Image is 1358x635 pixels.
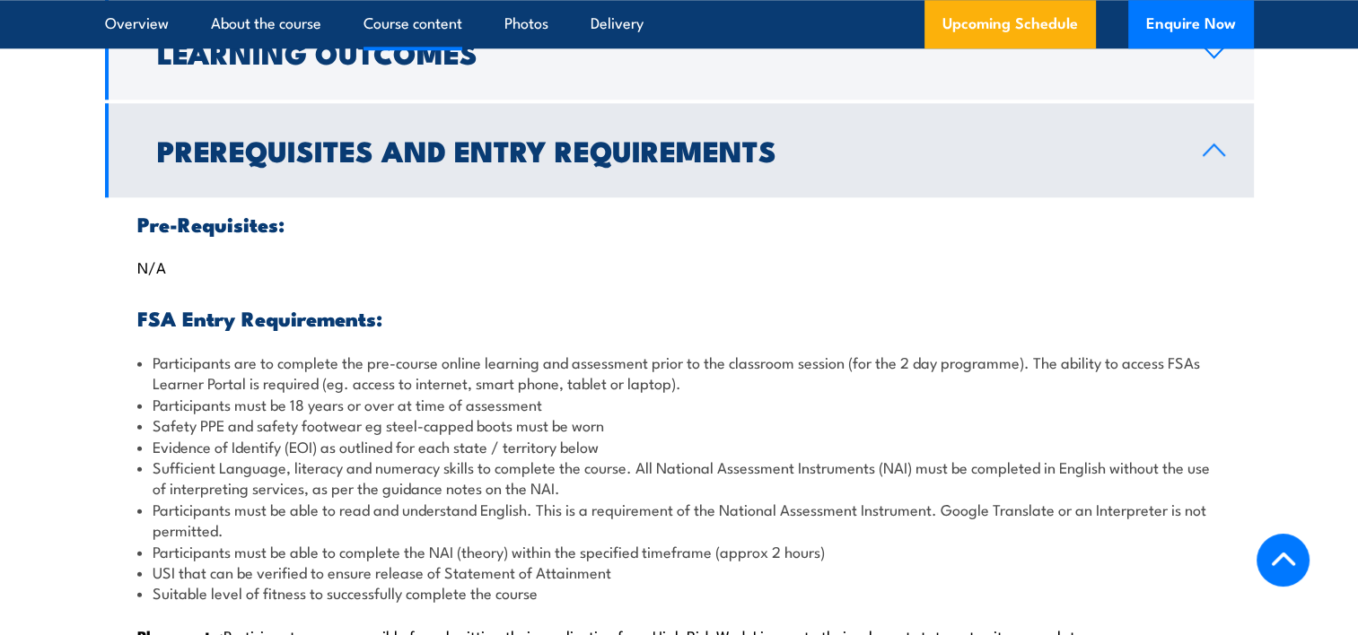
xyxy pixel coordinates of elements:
li: Evidence of Identify (EOI) as outlined for each state / territory below [137,436,1222,457]
li: Participants must be able to complete the NAI (theory) within the specified timeframe (approx 2 h... [137,541,1222,561]
li: Safety PPE and safety footwear eg steel-capped boots must be worn [137,414,1222,435]
li: Participants are to complete the pre-course online learning and assessment prior to the classroom... [137,352,1222,394]
h3: Pre-Requisites: [137,213,1222,234]
h3: FSA Entry Requirements: [137,308,1222,328]
li: USI that can be verified to ensure release of Statement of Attainment [137,561,1222,582]
h2: Prerequisites and Entry Requirements [157,137,1174,162]
a: Learning Outcomes [105,5,1254,100]
li: Participants must be able to read and understand English. This is a requirement of the National A... [137,499,1222,541]
h2: Learning Outcomes [157,39,1174,65]
li: Suitable level of fitness to successfully complete the course [137,582,1222,603]
li: Sufficient Language, literacy and numeracy skills to complete the course. All National Assessment... [137,457,1222,499]
a: Prerequisites and Entry Requirements [105,103,1254,197]
li: Participants must be 18 years or over at time of assessment [137,394,1222,414]
p: N/A [137,257,1222,275]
